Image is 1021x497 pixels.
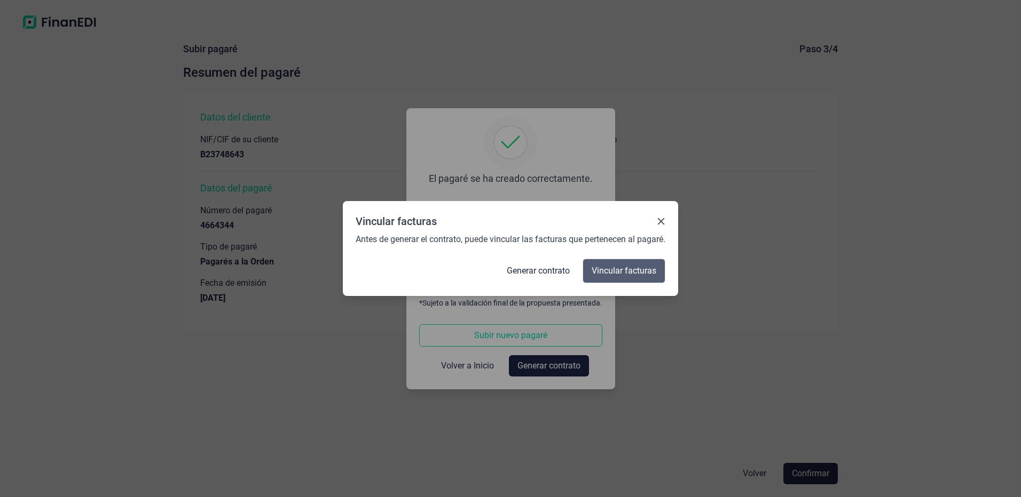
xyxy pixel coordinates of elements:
div: Vincular facturas [356,214,437,229]
span: Antes de generar el contrato, puede vincular las facturas que pertenecen al pagaré. [356,233,665,246]
button: Close [657,217,665,226]
span: Vincular facturas [592,264,656,277]
button: Vincular facturas [583,259,665,283]
button: Generar contrato [498,259,578,283]
span: Generar contrato [507,264,570,277]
